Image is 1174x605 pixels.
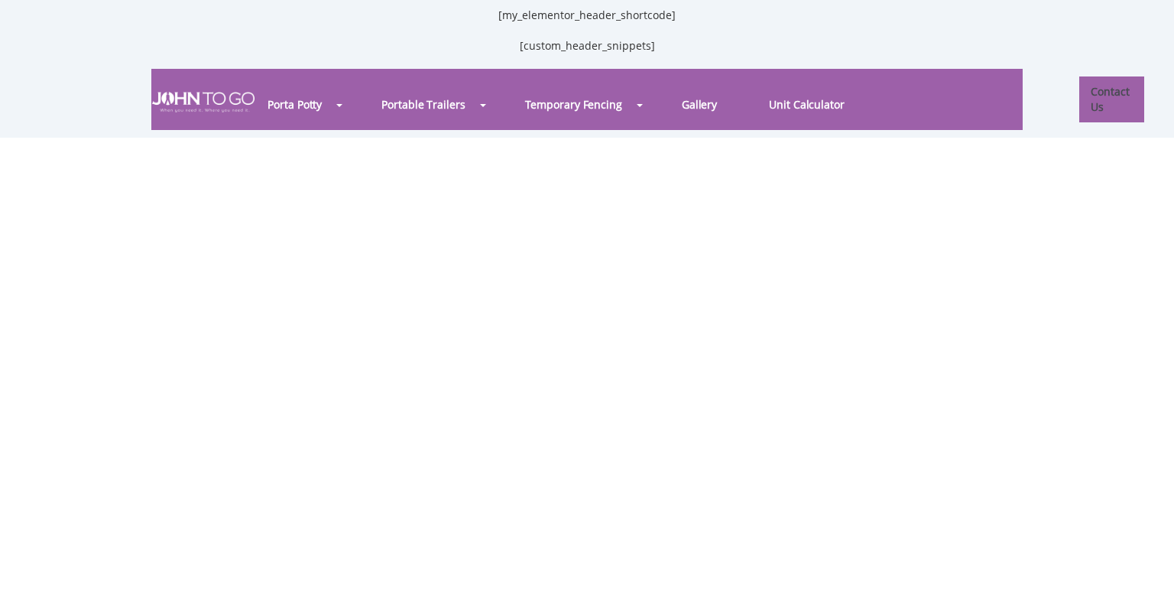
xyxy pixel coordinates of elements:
a: Porta Potty [255,88,335,121]
img: JOHN to go [152,92,255,112]
a: Temporary Fencing [512,88,635,121]
a: Gallery [669,88,730,121]
a: Portable Trailers [368,88,478,121]
div: [my_elementor_header_shortcode] [498,8,676,23]
a: Contact Us [1079,76,1144,122]
div: [custom_header_snippets] [520,38,655,54]
a: Unit Calculator [756,88,858,121]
